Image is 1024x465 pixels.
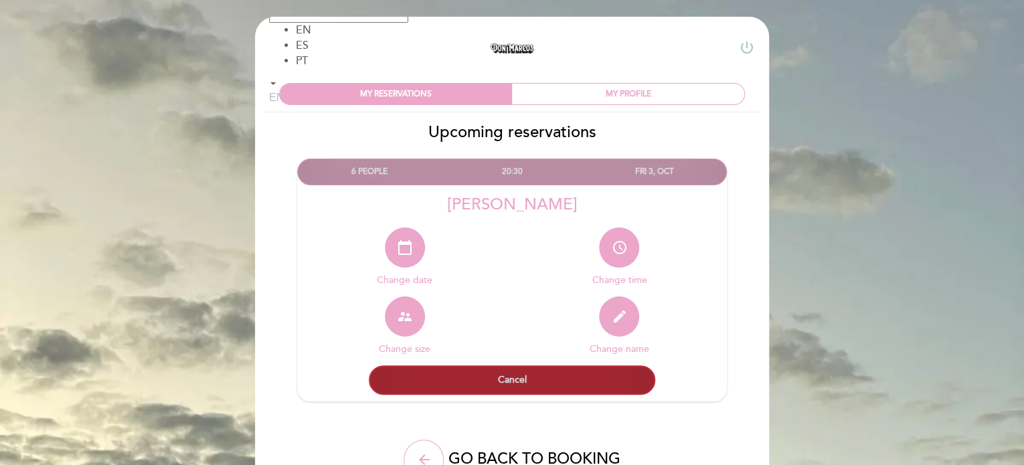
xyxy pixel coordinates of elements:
button: calendar_today [385,227,425,268]
div: 6 PEOPLE [298,159,440,184]
i: calendar_today [397,240,413,256]
span: ES [296,39,309,52]
span: Change time [592,274,647,286]
i: access_time [611,240,627,256]
span: EN [296,23,311,37]
div: 20:30 [440,159,583,184]
button: access_time [599,227,639,268]
a: [PERSON_NAME] [428,31,596,68]
button: Cancel [369,365,655,395]
button: supervisor_account [385,296,425,337]
span: Change size [379,343,430,355]
i: power_settings_new [739,39,755,56]
button: power_settings_new [739,39,755,60]
div: FRI 3, OCT [584,159,726,184]
i: edit [611,308,627,324]
div: MY PROFILE [512,84,744,104]
span: Change date [377,274,432,286]
h2: Upcoming reservations [254,122,770,142]
div: MY RESERVATIONS [280,84,512,104]
div: [PERSON_NAME] [297,195,727,214]
i: supervisor_account [397,308,413,324]
span: Change name [590,343,649,355]
button: edit [599,296,639,337]
span: PT [296,54,308,68]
